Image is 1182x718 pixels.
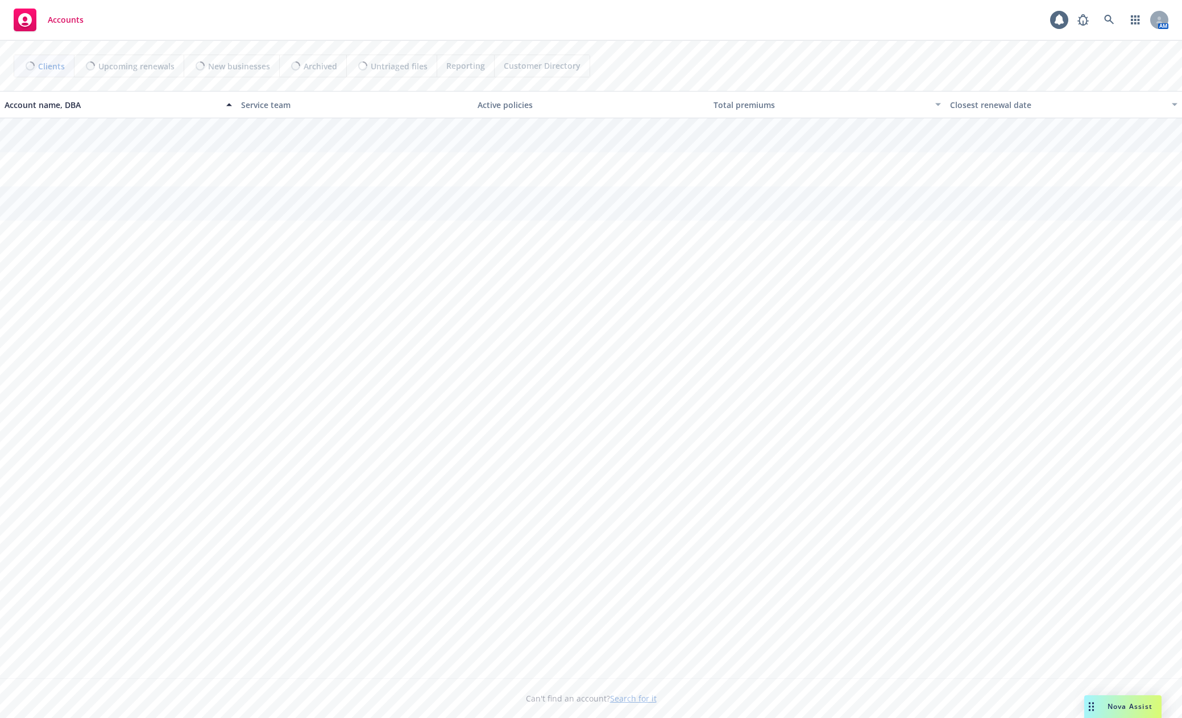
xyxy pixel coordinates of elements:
[504,60,580,72] span: Customer Directory
[48,15,84,24] span: Accounts
[237,91,473,118] button: Service team
[38,60,65,72] span: Clients
[478,99,705,111] div: Active policies
[1124,9,1147,31] a: Switch app
[5,99,219,111] div: Account name, DBA
[1098,9,1121,31] a: Search
[610,693,657,704] a: Search for it
[98,60,175,72] span: Upcoming renewals
[473,91,710,118] button: Active policies
[709,91,945,118] button: Total premiums
[1084,695,1162,718] button: Nova Assist
[714,99,928,111] div: Total premiums
[1084,695,1098,718] div: Drag to move
[371,60,428,72] span: Untriaged files
[945,91,1182,118] button: Closest renewal date
[9,4,88,36] a: Accounts
[950,99,1165,111] div: Closest renewal date
[1108,702,1152,711] span: Nova Assist
[241,99,468,111] div: Service team
[526,692,657,704] span: Can't find an account?
[304,60,337,72] span: Archived
[208,60,270,72] span: New businesses
[446,60,485,72] span: Reporting
[1072,9,1094,31] a: Report a Bug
